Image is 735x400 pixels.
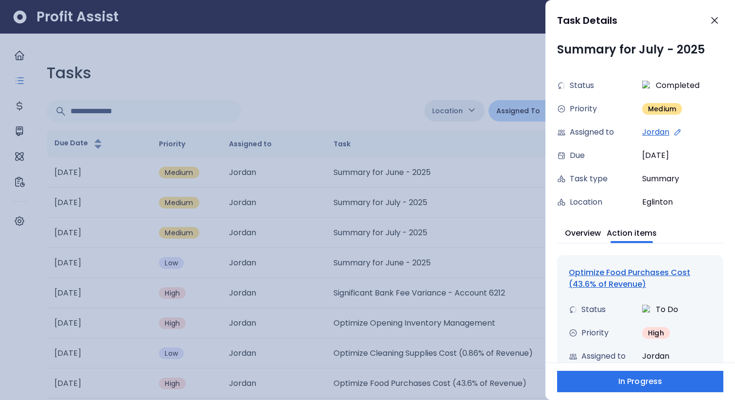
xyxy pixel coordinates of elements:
button: Overview [565,222,601,243]
span: Status [570,80,594,91]
div: Summary for July - 2025 [557,41,723,58]
div: Task Details [557,13,698,28]
span: Assigned to [570,126,614,138]
span: Task type [570,173,608,185]
span: Status [581,304,606,315]
span: Priority [581,327,609,339]
span: Summary [642,173,679,185]
span: Jordan [642,126,669,138]
span: Priority [570,103,597,115]
img: todo [642,305,652,314]
span: Completed [656,80,700,91]
span: High [648,328,664,338]
span: To Do [656,304,678,315]
button: In Progress [557,371,723,392]
span: In Progress [618,376,662,387]
span: [DATE] [642,150,669,161]
span: Due [570,150,585,161]
span: Location [570,196,602,208]
span: Eglinton [642,196,673,208]
div: Optimize Food Purchases Cost (43.6% of Revenue) [569,267,712,290]
span: Assigned to [581,350,626,362]
button: Action items [607,222,657,243]
img: completed [642,81,652,90]
span: Jordan [642,350,669,362]
span: Medium [648,104,676,114]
